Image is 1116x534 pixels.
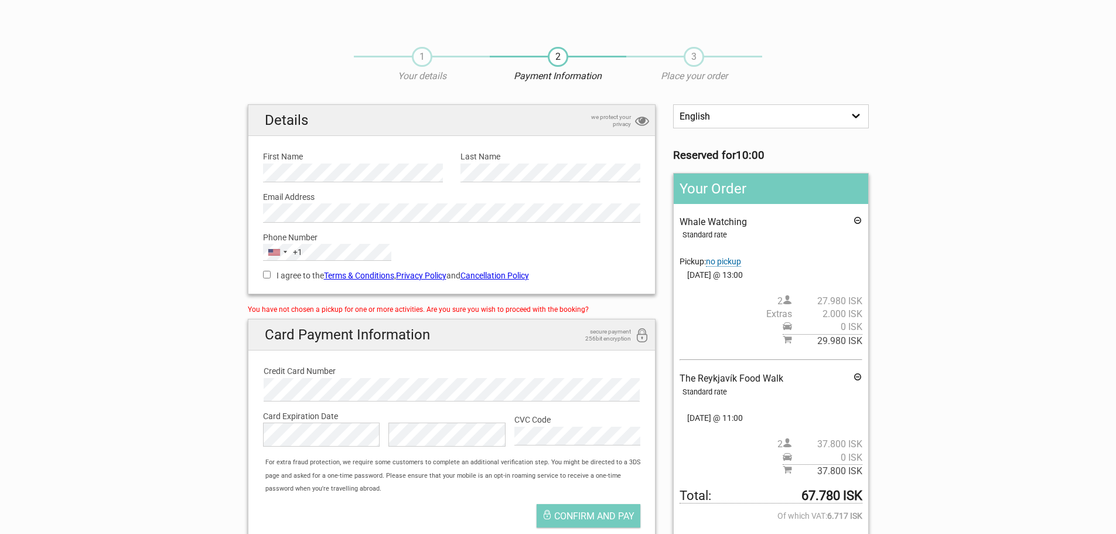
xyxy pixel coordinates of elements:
[680,411,862,424] span: [DATE] @ 11:00
[783,321,862,334] span: Pickup price
[354,70,490,83] p: Your details
[264,244,302,260] button: Selected country
[263,231,641,244] label: Phone Number
[248,319,656,351] h2: Card Payment Information
[673,149,868,162] h3: Reserved for
[635,114,649,130] i: privacy protection
[792,335,862,348] span: 29.980 ISK
[460,150,640,163] label: Last Name
[766,308,862,321] span: Extras
[263,150,443,163] label: First Name
[680,489,862,503] span: Total to be paid
[792,438,862,451] span: 37.800 ISK
[792,321,862,334] span: 0 ISK
[680,257,741,267] span: Pickup:
[572,114,631,128] span: we protect your privacy
[572,328,631,342] span: secure payment 256bit encryption
[783,451,862,464] span: Pickup price
[792,295,862,308] span: 27.980 ISK
[792,308,862,321] span: 2.000 ISK
[783,334,862,348] span: Subtotal
[783,464,862,478] span: Subtotal
[674,174,868,204] h2: Your Order
[263,269,641,282] label: I agree to the , and
[264,365,640,377] label: Credit Card Number
[554,511,634,522] span: Confirm and pay
[777,438,862,451] span: 2 person(s)
[706,257,741,267] span: Change pickup place
[635,328,649,344] i: 256bit encryption
[792,465,862,478] span: 37.800 ISK
[777,295,862,308] span: 2 person(s)
[260,456,655,495] div: For extra fraud protection, we require some customers to complete an additional verification step...
[682,229,862,242] div: Standard rate
[324,271,394,280] a: Terms & Conditions
[626,70,762,83] p: Place your order
[548,47,568,67] span: 2
[680,268,862,281] span: [DATE] @ 13:00
[248,105,656,136] h2: Details
[684,47,704,67] span: 3
[263,410,641,423] label: Card Expiration Date
[827,509,862,522] strong: 6.717 ISK
[460,271,529,280] a: Cancellation Policy
[293,246,302,259] div: +1
[680,373,783,384] span: The Reykjavík Food Walk
[680,216,747,227] span: Whale Watching
[736,149,765,162] strong: 10:00
[801,489,862,502] strong: 67.780 ISK
[514,413,640,426] label: CVC Code
[412,47,432,67] span: 1
[396,271,446,280] a: Privacy Policy
[490,70,626,83] p: Payment Information
[248,303,656,316] div: You have not chosen a pickup for one or more activities. Are you sure you wish to proceed with th...
[263,191,641,203] label: Email Address
[537,504,640,528] button: Confirm and pay
[792,451,862,464] span: 0 ISK
[682,386,862,399] div: Standard rate
[680,509,862,522] span: Of which VAT:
